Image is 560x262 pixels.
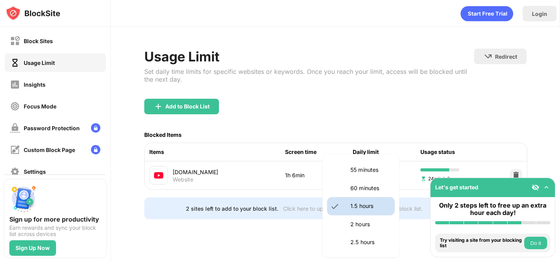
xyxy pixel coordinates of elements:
[350,238,390,246] p: 2.5 hours
[350,184,390,192] p: 60 minutes
[350,220,390,229] p: 2 hours
[350,166,390,174] p: 55 minutes
[350,202,390,210] p: 1.5 hours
